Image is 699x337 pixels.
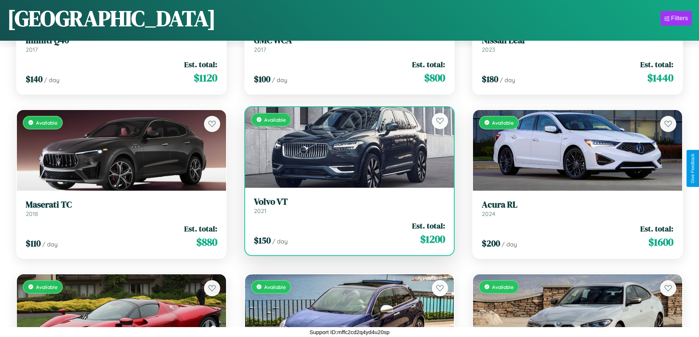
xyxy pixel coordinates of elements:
span: Available [36,120,58,126]
span: $ 1120 [194,70,217,85]
span: 2021 [254,207,266,215]
span: $ 110 [26,237,41,249]
button: Filters [660,11,692,26]
a: GMC WCA2017 [254,35,445,53]
span: Available [492,284,514,290]
span: / day [42,241,58,248]
span: $ 1600 [648,235,673,249]
a: Nissan Leaf2023 [482,35,673,53]
span: Available [264,117,286,123]
span: $ 200 [482,237,500,249]
h3: Volvo VT [254,197,445,207]
a: Maserati TC2018 [26,199,217,217]
span: $ 150 [254,234,271,246]
span: Est. total: [412,59,445,70]
span: 2017 [26,46,38,53]
span: / day [500,76,515,84]
span: 2018 [26,210,38,217]
span: $ 140 [26,73,43,85]
span: Est. total: [412,220,445,231]
span: / day [272,238,288,245]
span: / day [502,241,517,248]
a: Infiniti Q402017 [26,35,217,53]
a: Volvo VT2021 [254,197,445,215]
div: Filters [671,15,688,22]
span: Est. total: [184,59,217,70]
h3: Maserati TC [26,199,217,210]
span: Est. total: [184,223,217,234]
p: Support ID: mffc2cd2q4yd4u20sp [309,327,389,337]
h3: Nissan Leaf [482,35,673,46]
span: Est. total: [640,223,673,234]
span: $ 180 [482,73,498,85]
span: / day [272,76,287,84]
span: Available [36,284,58,290]
a: Acura RL2024 [482,199,673,217]
span: Est. total: [640,59,673,70]
h3: Acura RL [482,199,673,210]
span: $ 880 [196,235,217,249]
span: $ 1200 [420,232,445,246]
h3: Infiniti Q40 [26,35,217,46]
span: 2023 [482,46,495,53]
div: Give Feedback [690,154,695,183]
span: $ 800 [424,70,445,85]
h1: [GEOGRAPHIC_DATA] [7,3,216,33]
span: $ 100 [254,73,270,85]
span: Available [492,120,514,126]
h3: GMC WCA [254,35,445,46]
span: $ 1440 [647,70,673,85]
span: 2024 [482,210,495,217]
span: Available [264,284,286,290]
span: 2017 [254,46,266,53]
span: / day [44,76,59,84]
